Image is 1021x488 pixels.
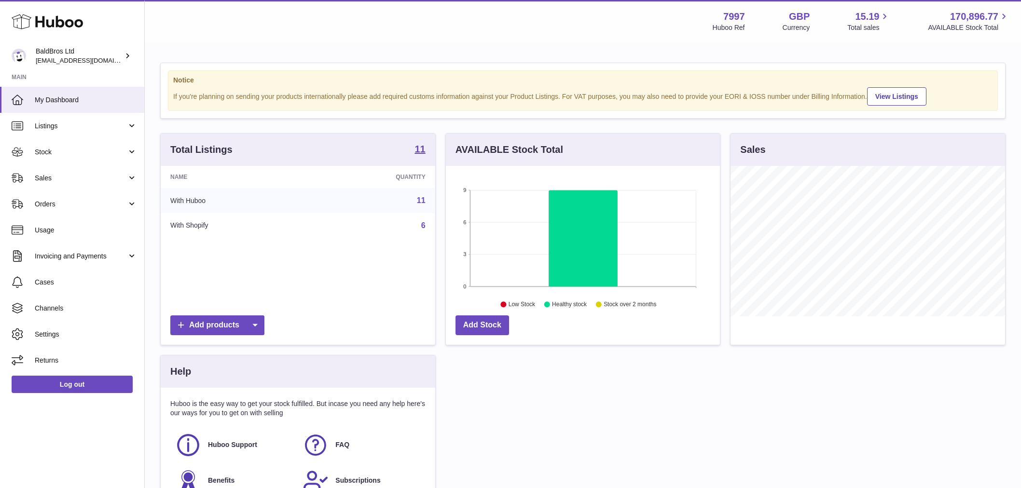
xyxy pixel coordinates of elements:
[335,440,349,449] span: FAQ
[604,301,656,308] text: Stock over 2 months
[847,23,890,32] span: Total sales
[161,213,309,238] td: With Shopify
[35,95,137,105] span: My Dashboard
[455,143,563,156] h3: AVAILABLE Stock Total
[208,440,257,449] span: Huboo Support
[928,10,1009,32] a: 170,896.77 AVAILABLE Stock Total
[35,252,127,261] span: Invoicing and Payments
[12,376,133,393] a: Log out
[414,144,425,156] a: 11
[414,144,425,154] strong: 11
[170,365,191,378] h3: Help
[789,10,810,23] strong: GBP
[12,49,26,63] img: internalAdmin-7997@internal.huboo.com
[35,278,137,287] span: Cases
[35,200,127,209] span: Orders
[309,166,435,188] th: Quantity
[509,301,536,308] text: Low Stock
[847,10,890,32] a: 15.19 Total sales
[35,356,137,365] span: Returns
[35,122,127,131] span: Listings
[463,252,466,258] text: 3
[36,56,142,64] span: [EMAIL_ADDRESS][DOMAIN_NAME]
[463,219,466,225] text: 6
[35,226,137,235] span: Usage
[161,188,309,213] td: With Huboo
[170,143,233,156] h3: Total Listings
[170,399,426,418] p: Huboo is the easy way to get your stock fulfilled. But incase you need any help here's our ways f...
[713,23,745,32] div: Huboo Ref
[35,330,137,339] span: Settings
[867,87,926,106] a: View Listings
[170,315,264,335] a: Add products
[173,86,993,106] div: If you're planning on sending your products internationally please add required customs informati...
[173,76,993,85] strong: Notice
[552,301,587,308] text: Healthy stock
[36,47,123,65] div: BaldBros Ltd
[303,432,420,458] a: FAQ
[35,174,127,183] span: Sales
[421,221,426,230] a: 6
[928,23,1009,32] span: AVAILABLE Stock Total
[740,143,765,156] h3: Sales
[335,476,380,485] span: Subscriptions
[463,187,466,193] text: 9
[463,284,466,289] text: 0
[455,315,509,335] a: Add Stock
[175,432,293,458] a: Huboo Support
[950,10,998,23] span: 170,896.77
[161,166,309,188] th: Name
[35,304,137,313] span: Channels
[417,196,426,204] a: 11
[855,10,879,23] span: 15.19
[208,476,235,485] span: Benefits
[783,23,810,32] div: Currency
[35,148,127,157] span: Stock
[723,10,745,23] strong: 7997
